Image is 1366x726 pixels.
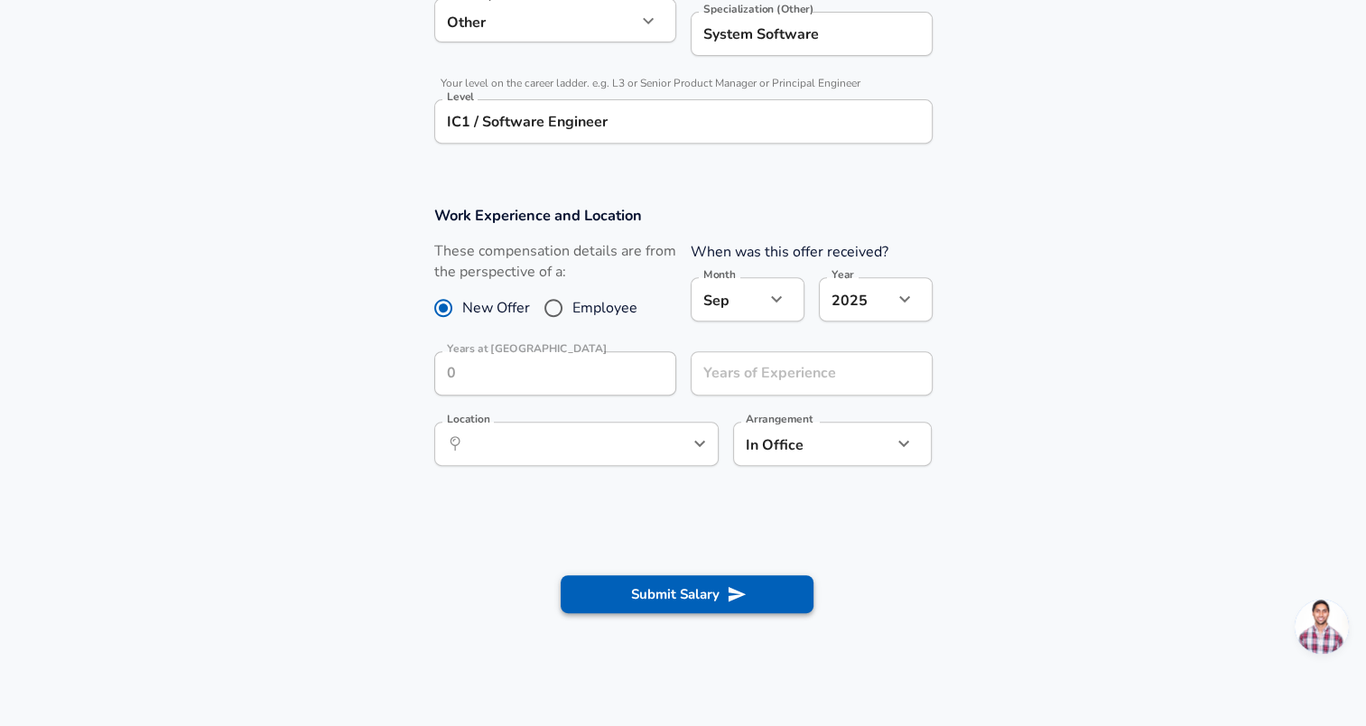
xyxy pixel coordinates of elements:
[819,277,893,321] div: 2025
[832,269,854,280] label: Year
[462,297,530,319] span: New Offer
[572,297,637,319] span: Employee
[434,205,933,226] h3: Work Experience and Location
[691,277,765,321] div: Sep
[691,242,888,262] label: When was this offer received?
[733,422,866,466] div: In Office
[1295,600,1349,654] div: Open chat
[434,77,933,90] span: Your level on the career ladder. e.g. L3 or Senior Product Manager or Principal Engineer
[703,4,813,14] label: Specialization (Other)
[687,431,712,456] button: Open
[447,91,474,102] label: Level
[691,351,893,396] input: 7
[434,351,637,396] input: 0
[434,241,676,283] label: These compensation details are from the perspective of a:
[447,343,607,354] label: Years at [GEOGRAPHIC_DATA]
[703,269,735,280] label: Month
[746,414,813,424] label: Arrangement
[447,414,489,424] label: Location
[561,575,813,613] button: Submit Salary
[442,107,925,135] input: L3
